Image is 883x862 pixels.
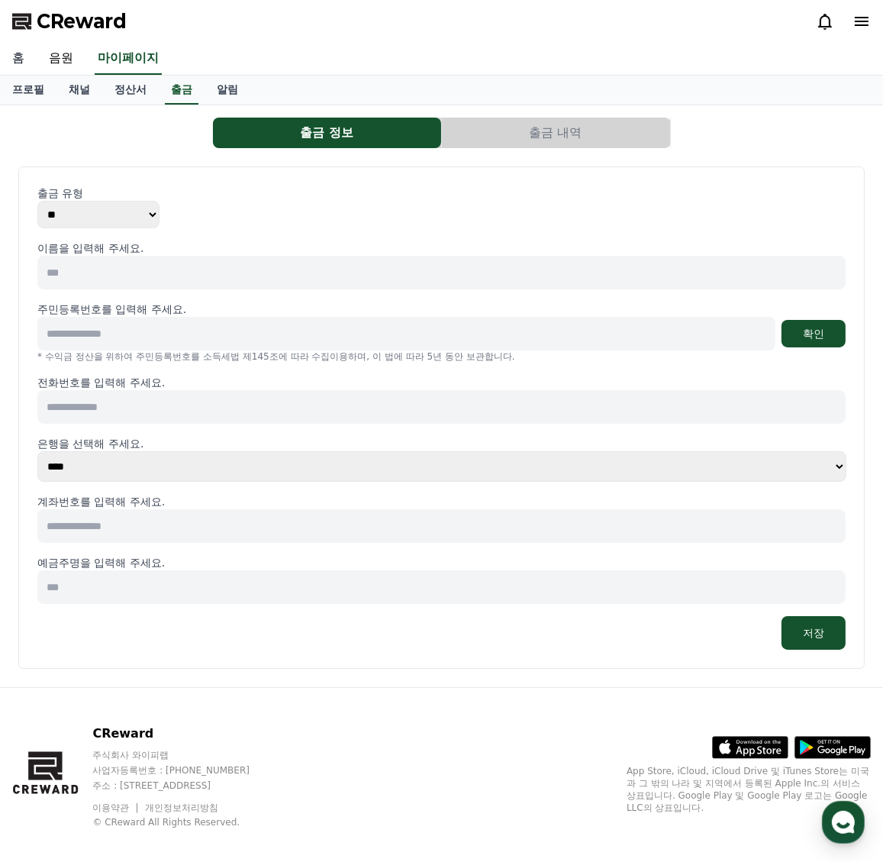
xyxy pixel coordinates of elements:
[48,507,57,519] span: 홈
[145,802,218,813] a: 개인정보처리방침
[236,507,254,519] span: 설정
[205,76,250,105] a: 알림
[781,320,846,347] button: 확인
[92,749,279,761] p: 주식회사 와이피랩
[627,765,871,814] p: App Store, iCloud, iCloud Drive 및 iTunes Store는 미국과 그 밖의 나라 및 지역에서 등록된 Apple Inc.의 서비스 상표입니다. Goo...
[92,725,279,743] p: CReward
[102,76,159,105] a: 정산서
[95,43,162,75] a: 마이페이지
[37,186,846,201] p: 출금 유형
[37,9,127,34] span: CReward
[37,494,846,509] p: 계좌번호를 입력해 주세요.
[165,76,198,105] a: 출금
[442,118,671,148] a: 출금 내역
[213,118,441,148] button: 출금 정보
[37,241,846,256] p: 이름을 입력해 주세요.
[101,484,197,522] a: 대화
[781,616,846,650] button: 저장
[56,76,102,105] a: 채널
[37,350,846,363] p: * 수익금 정산을 위하여 주민등록번호를 소득세법 제145조에 따라 수집이용하며, 이 법에 따라 5년 동안 보관합니다.
[92,802,140,813] a: 이용약관
[37,375,846,390] p: 전화번호를 입력해 주세요.
[92,780,279,792] p: 주소 : [STREET_ADDRESS]
[37,43,85,75] a: 음원
[92,764,279,776] p: 사업자등록번호 : [PHONE_NUMBER]
[37,436,846,451] p: 은행을 선택해 주세요.
[442,118,670,148] button: 출금 내역
[197,484,293,522] a: 설정
[213,118,442,148] a: 출금 정보
[92,816,279,828] p: © CReward All Rights Reserved.
[37,555,846,570] p: 예금주명을 입력해 주세요.
[140,508,158,520] span: 대화
[5,484,101,522] a: 홈
[37,302,186,317] p: 주민등록번호를 입력해 주세요.
[12,9,127,34] a: CReward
